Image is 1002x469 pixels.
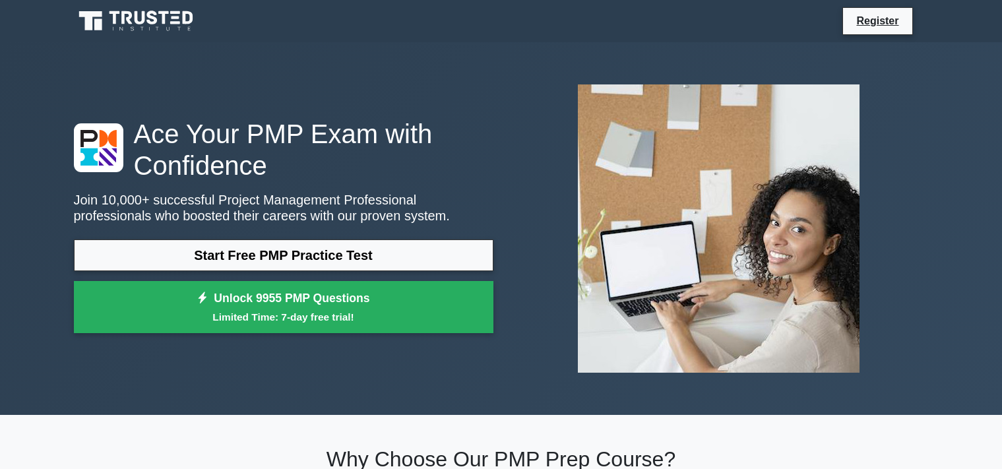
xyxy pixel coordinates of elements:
h1: Ace Your PMP Exam with Confidence [74,118,493,181]
a: Unlock 9955 PMP QuestionsLimited Time: 7-day free trial! [74,281,493,334]
small: Limited Time: 7-day free trial! [90,309,477,325]
p: Join 10,000+ successful Project Management Professional professionals who boosted their careers w... [74,192,493,224]
a: Register [848,13,906,29]
a: Start Free PMP Practice Test [74,239,493,271]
